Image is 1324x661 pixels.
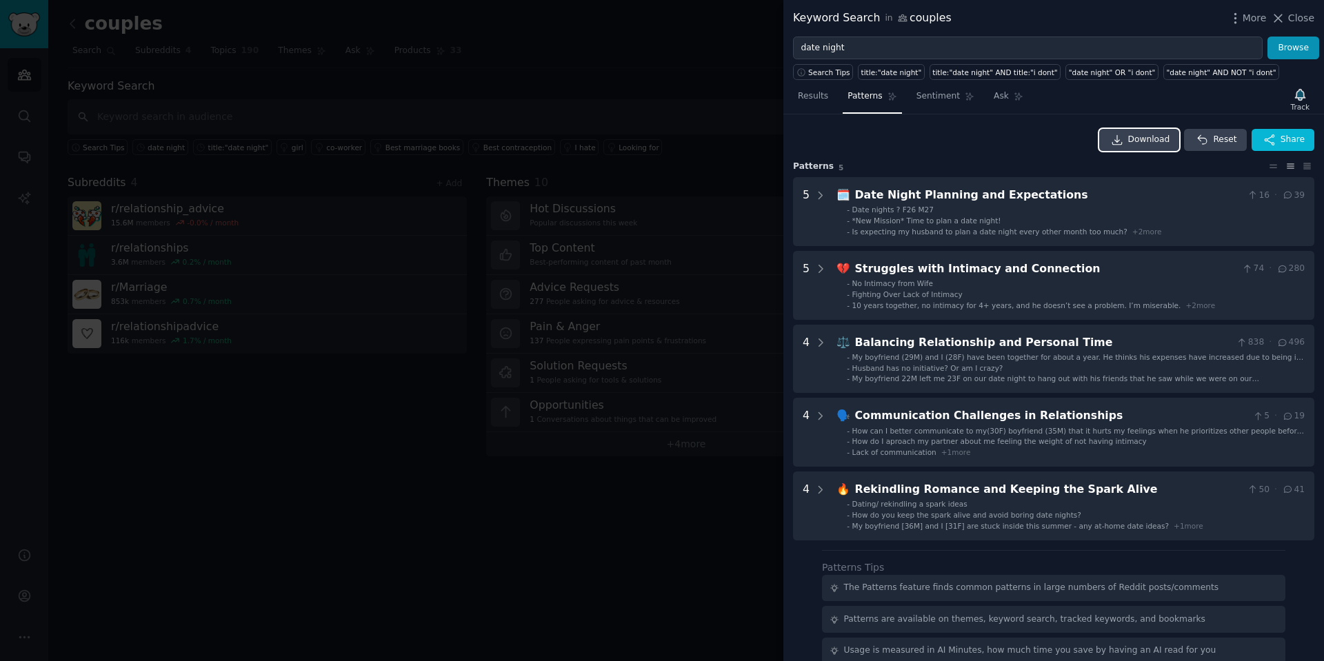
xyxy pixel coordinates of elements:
span: Download [1128,134,1170,146]
span: 🔥 [836,482,850,496]
span: Results [798,90,828,103]
a: Ask [989,85,1028,114]
div: 5 [803,261,810,310]
span: · [1269,336,1272,349]
div: Balancing Relationship and Personal Time [855,334,1232,352]
span: in [885,12,892,25]
div: - [847,289,850,299]
span: 16 [1247,190,1270,202]
div: Struggles with Intimacy and Connection [855,261,1237,278]
a: Patterns [843,85,901,114]
div: - [847,301,850,310]
span: Sentiment [916,90,960,103]
div: Usage is measured in AI Minutes, how much time you save by having an AI read for you [844,644,1216,657]
span: · [1269,263,1272,275]
span: 280 [1276,263,1305,275]
div: 5 [803,187,810,236]
span: *New Mission* Time to plan a date night! [852,216,1001,225]
span: · [1274,410,1277,423]
span: 5 [1252,410,1270,423]
div: Patterns are available on themes, keyword search, tracked keywords, and bookmarks [844,613,1205,626]
span: 74 [1241,263,1264,275]
div: - [847,436,850,446]
a: title:"date night" [858,64,925,80]
span: 🗣️ [836,409,850,422]
span: Share [1281,134,1305,146]
div: Date Night Planning and Expectations [855,187,1242,204]
span: Search Tips [808,68,850,77]
div: The Patterns feature finds common patterns in large numbers of Reddit posts/comments [844,582,1219,594]
span: 50 [1247,484,1270,496]
div: - [847,521,850,531]
button: More [1228,11,1267,26]
span: Is expecting my husband to plan a date night every other month too much? [852,227,1127,236]
label: Patterns Tips [822,562,884,573]
div: "date night" AND NOT "i dont" [1166,68,1276,77]
span: + 1 more [941,448,971,456]
span: 💔 [836,262,850,275]
span: Ask [994,90,1009,103]
span: + 1 more [1174,522,1203,530]
span: My boyfriend (29M) and I (28F) have been together for about a year. He thinks his expenses have i... [852,353,1304,371]
span: Patterns [847,90,882,103]
div: 4 [803,407,810,457]
span: 39 [1282,190,1305,202]
button: Close [1271,11,1314,26]
span: More [1243,11,1267,26]
a: "date night" OR "i dont" [1065,64,1158,80]
div: - [847,227,850,236]
div: 4 [803,334,810,384]
span: Husband has no initiative? Or am I crazy? [852,364,1003,372]
div: - [847,499,850,509]
div: - [847,352,850,362]
a: Download [1099,129,1180,151]
div: - [847,205,850,214]
span: Date nights ? F26 M27 [852,205,934,214]
span: 19 [1282,410,1305,423]
span: 10 years together, no intimacy for 4+ years, and he doesn’t see a problem. I’m miserable. [852,301,1181,309]
div: - [847,278,850,288]
div: Rekindling Romance and Keeping the Spark Alive [855,481,1242,498]
span: · [1274,190,1277,202]
div: title:"date night" [861,68,922,77]
a: "date night" AND NOT "i dont" [1163,64,1279,80]
span: Lack of communication [852,448,936,456]
span: 496 [1276,336,1305,349]
button: Browse [1267,37,1319,60]
div: Communication Challenges in Relationships [855,407,1247,425]
span: 5 [839,163,843,172]
div: "date night" OR "i dont" [1069,68,1156,77]
div: - [847,363,850,373]
button: Reset [1184,129,1246,151]
div: title:"date night" AND title:"i dont" [932,68,1057,77]
div: - [847,510,850,520]
div: 4 [803,481,810,531]
span: + 2 more [1132,227,1162,236]
span: ⚖️ [836,336,850,349]
span: How can I better communicate to my(30F) boyfriend (35M) that it hurts my feelings when he priorit... [852,427,1304,445]
a: title:"date night" AND title:"i dont" [930,64,1061,80]
div: - [847,216,850,225]
span: How do I aproach my partner about me feeling the weight of not having intimacy [852,437,1147,445]
div: Keyword Search couples [793,10,952,27]
div: - [847,426,850,436]
div: - [847,447,850,457]
span: How do you keep the spark alive and avoid boring date nights? [852,511,1081,519]
span: 838 [1236,336,1264,349]
input: Try a keyword related to your business [793,37,1263,60]
span: · [1274,484,1277,496]
span: Close [1288,11,1314,26]
span: Pattern s [793,161,834,173]
button: Share [1252,129,1314,151]
a: Results [793,85,833,114]
a: Sentiment [912,85,979,114]
button: Search Tips [793,64,853,80]
span: My boyfriend 22M left me 23F on our date night to hang out with his friends that he saw while we ... [852,374,1259,392]
span: 41 [1282,484,1305,496]
button: Track [1286,85,1314,114]
span: 🗓️ [836,188,850,201]
span: + 2 more [1185,301,1215,309]
span: Reset [1213,134,1236,146]
span: Fighting Over Lack of Intimacy [852,290,963,298]
div: - [847,374,850,383]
